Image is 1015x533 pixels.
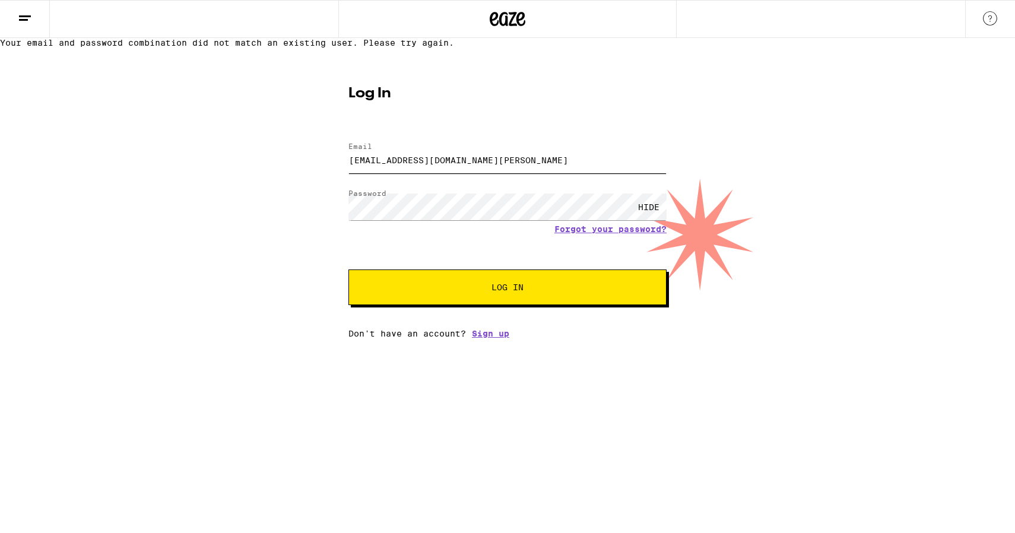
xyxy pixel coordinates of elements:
[348,269,667,305] button: Log In
[472,329,509,338] a: Sign up
[348,329,667,338] div: Don't have an account?
[631,193,667,220] div: HIDE
[554,224,667,234] a: Forgot your password?
[348,142,372,150] label: Email
[27,8,52,19] span: Help
[348,87,667,101] h1: Log In
[348,147,667,173] input: Email
[491,283,524,291] span: Log In
[348,189,386,197] label: Password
